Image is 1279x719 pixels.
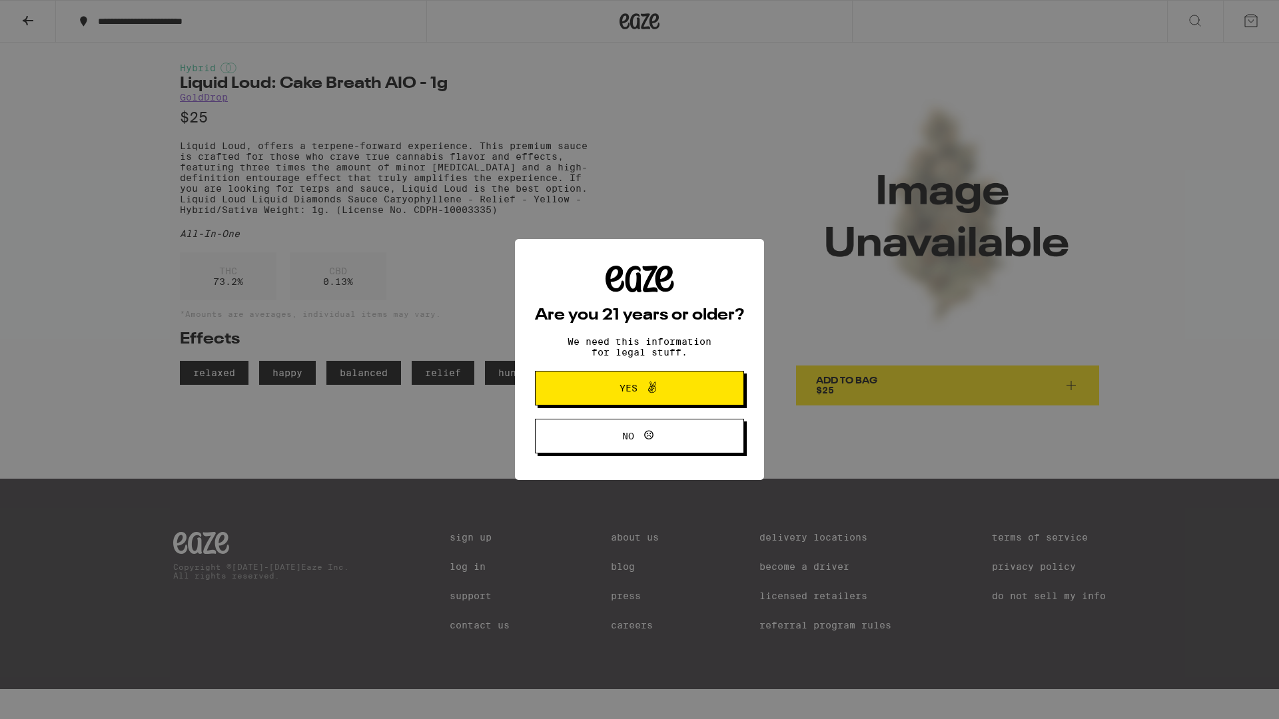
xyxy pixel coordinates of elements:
[535,371,744,405] button: Yes
[622,431,634,441] span: No
[556,336,723,358] p: We need this information for legal stuff.
[535,308,744,324] h2: Are you 21 years or older?
[620,383,638,393] span: Yes
[535,419,744,453] button: No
